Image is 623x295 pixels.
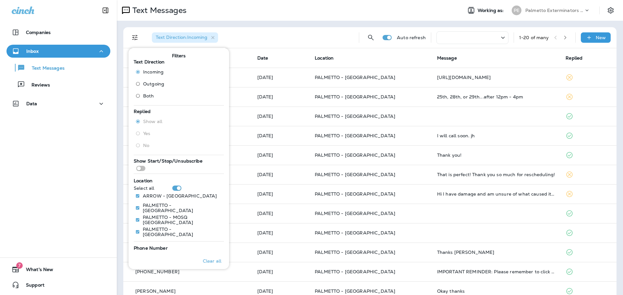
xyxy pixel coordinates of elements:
p: Aug 19, 2025 08:43 AM [257,289,304,294]
p: Palmetto Exterminators LLC [525,8,584,13]
span: Filters [172,53,186,59]
span: PALMETTO - [GEOGRAPHIC_DATA] [315,269,395,275]
span: Text Direction : Incoming [156,34,207,40]
p: Data [26,101,37,106]
div: Okay thanks [437,289,556,294]
button: 7What's New [6,263,110,276]
span: Working as: [478,8,505,13]
span: PALMETTO - [GEOGRAPHIC_DATA] [315,249,395,255]
p: PALMETTO - [GEOGRAPHIC_DATA] [143,203,219,213]
div: 1 - 20 of many [519,35,549,40]
button: Text Messages [6,61,110,74]
p: Companies [26,30,51,35]
span: Show all [143,119,162,124]
span: Show Start/Stop/Unsubscribe [134,158,202,164]
p: Text Messages [25,65,65,72]
span: Outgoing [143,81,164,86]
div: Thanks Peter Rosenthal [437,250,556,255]
span: PALMETTO - [GEOGRAPHIC_DATA] [315,191,395,197]
span: Incoming [143,69,164,74]
p: New [596,35,606,40]
button: Inbox [6,45,110,58]
span: Phone Number [134,245,168,251]
span: Message [437,55,457,61]
p: Select all [134,186,154,191]
p: Aug 19, 2025 03:22 PM [257,250,304,255]
span: PALMETTO - [GEOGRAPHIC_DATA] [315,172,395,177]
p: [PERSON_NAME] [135,289,176,294]
p: PALMETTO - MOSQ [GEOGRAPHIC_DATA] [143,215,219,225]
p: Aug 20, 2025 08:32 PM [257,133,304,138]
span: Replied [134,108,151,114]
button: Support [6,278,110,291]
p: Aug 21, 2025 12:02 PM [257,114,304,119]
button: Data [6,97,110,110]
span: PALMETTO - [GEOGRAPHIC_DATA] [315,152,395,158]
div: 25th, 28th, or 29th...after 12pm - 4pm [437,94,556,99]
p: Aug 19, 2025 03:26 PM [257,230,304,235]
p: Aug 20, 2025 03:57 PM [257,153,304,158]
button: Filters [128,31,141,44]
span: Date [257,55,268,61]
div: That is perfect! Thank you so much for rescheduling! [437,172,556,177]
div: Filters [128,44,229,269]
p: Clear all [203,258,221,264]
p: Text Messages [130,6,187,15]
div: PE [512,6,521,15]
p: Aug 19, 2025 09:13 AM [257,269,304,274]
span: PALMETTO - [GEOGRAPHIC_DATA] [315,210,395,216]
p: ARROW - [GEOGRAPHIC_DATA] [143,193,217,199]
div: Hi I have damage and am unsure of what caused it. Can you take a look please [437,191,556,197]
span: What's New [19,267,53,275]
p: Inbox [26,49,39,54]
div: https://customer.entomobrands.com/login [437,75,556,80]
p: Aug 20, 2025 01:07 PM [257,191,304,197]
div: I will call soon. jh [437,133,556,138]
p: PALMETTO - [GEOGRAPHIC_DATA] [143,227,219,237]
span: Support [19,282,44,290]
button: Clear all [200,253,224,269]
span: Both [143,93,154,98]
div: Thank you! [437,153,556,158]
button: Companies [6,26,110,39]
p: Aug 20, 2025 08:47 AM [257,211,304,216]
button: Reviews [6,78,110,91]
span: PALMETTO - [GEOGRAPHIC_DATA] [315,288,395,294]
p: Reviews [25,82,50,88]
span: PALMETTO - [GEOGRAPHIC_DATA] [315,74,395,80]
span: PALMETTO - [GEOGRAPHIC_DATA] [315,94,395,100]
span: Location [315,55,334,61]
div: Text Direction:Incoming [152,32,218,43]
span: Replied [566,55,582,61]
div: IMPORTANT REMINDER: Please remember to click "Request Payment" in the Digs app once the job is do... [437,269,556,274]
button: Collapse Sidebar [96,4,115,17]
p: [PHONE_NUMBER] [135,269,179,274]
p: Auto refresh [397,35,426,40]
span: 7 [16,262,23,269]
span: PALMETTO - [GEOGRAPHIC_DATA] [315,230,395,236]
span: PALMETTO - [GEOGRAPHIC_DATA] [315,113,395,119]
span: Text Direction [134,59,165,65]
p: Aug 22, 2025 12:21 PM [257,75,304,80]
p: Aug 21, 2025 03:02 PM [257,94,304,99]
p: Aug 20, 2025 02:37 PM [257,172,304,177]
button: Search Messages [364,31,377,44]
span: Location [134,178,153,184]
span: Yes [143,131,150,136]
span: PALMETTO - [GEOGRAPHIC_DATA] [315,133,395,139]
button: Settings [605,5,617,16]
span: No [143,143,149,148]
